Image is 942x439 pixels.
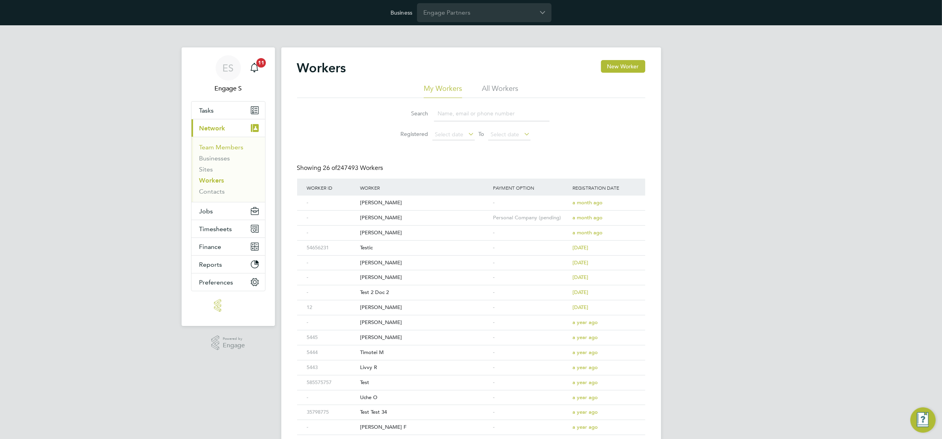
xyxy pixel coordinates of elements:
[305,256,358,270] div: -
[305,300,358,315] div: 12
[191,84,265,93] span: Engage S
[572,244,588,251] span: [DATE]
[305,315,637,322] a: -[PERSON_NAME]-a year ago
[491,131,519,138] span: Select date
[305,211,358,225] div: -
[305,375,358,390] div: 585575757
[305,420,637,426] a: -[PERSON_NAME] F-a year ago
[393,110,428,117] label: Search
[305,360,358,375] div: 5443
[323,164,337,172] span: 26 of
[491,285,571,300] div: -
[572,274,588,281] span: [DATE]
[199,261,222,268] span: Reports
[491,211,571,225] div: Personal Company (pending)
[305,390,637,397] a: -Uche O-a year ago
[358,211,491,225] div: [PERSON_NAME]
[191,55,265,93] a: ESEngage S
[572,379,598,386] span: a year ago
[491,226,571,240] div: -
[199,166,213,173] a: Sites
[491,390,571,405] div: -
[572,229,603,236] span: a month ago
[305,270,358,285] div: -
[199,154,230,162] a: Businesses
[191,273,265,291] button: Preferences
[491,270,571,285] div: -
[434,106,550,121] input: Name, email or phone number
[305,330,358,345] div: 5445
[305,360,637,367] a: 5443Livvy R-a year ago
[223,63,234,73] span: ES
[491,241,571,255] div: -
[572,409,598,415] span: a year ago
[601,60,645,73] button: New Worker
[572,259,588,266] span: [DATE]
[305,345,358,360] div: 5444
[305,270,637,277] a: -[PERSON_NAME]-[DATE]
[358,315,491,330] div: [PERSON_NAME]
[305,240,637,247] a: 54656231Testic-[DATE]
[305,179,358,197] div: Worker ID
[358,226,491,240] div: [PERSON_NAME]
[323,164,383,172] span: 247493 Workers
[491,405,571,420] div: -
[246,55,262,81] a: 11
[305,210,637,217] a: -[PERSON_NAME]Personal Company (pending)a month ago
[491,345,571,360] div: -
[572,289,588,296] span: [DATE]
[358,330,491,345] div: [PERSON_NAME]
[910,407,936,433] button: Engage Resource Center
[223,342,245,349] span: Engage
[191,119,265,137] button: Network
[305,300,637,307] a: 12[PERSON_NAME]-[DATE]
[191,256,265,273] button: Reports
[199,188,225,195] a: Contacts
[572,349,598,356] span: a year ago
[211,335,245,350] a: Powered byEngage
[491,179,571,197] div: Payment Option
[358,405,491,420] div: Test Test 34
[572,319,598,326] span: a year ago
[572,364,598,371] span: a year ago
[435,131,464,138] span: Select date
[305,405,637,411] a: 35798775Test Test 34-a year ago
[191,220,265,237] button: Timesheets
[572,214,603,221] span: a month ago
[199,225,232,233] span: Timesheets
[199,243,222,251] span: Finance
[491,300,571,315] div: -
[572,199,603,206] span: a month ago
[223,335,245,342] span: Powered by
[572,334,598,341] span: a year ago
[358,420,491,435] div: [PERSON_NAME] F
[305,330,637,337] a: 5445[PERSON_NAME]-a year ago
[305,420,358,435] div: -
[482,84,518,98] li: All Workers
[305,285,637,292] a: -Test 2 Doc 2-[DATE]
[572,304,588,311] span: [DATE]
[199,124,226,132] span: Network
[191,299,265,312] a: Go to home page
[358,360,491,375] div: Livvy R
[571,179,637,197] div: Registration Date
[305,390,358,405] div: -
[491,420,571,435] div: -
[199,177,224,184] a: Workers
[191,238,265,255] button: Finance
[305,345,637,352] a: 5444Timotei M-a year ago
[424,84,462,98] li: My Workers
[491,360,571,375] div: -
[305,195,637,202] a: -[PERSON_NAME]-a month ago
[191,202,265,220] button: Jobs
[256,58,266,68] span: 11
[393,130,428,138] label: Registered
[358,256,491,270] div: [PERSON_NAME]
[358,390,491,405] div: Uche O
[305,285,358,300] div: -
[305,226,358,240] div: -
[199,143,244,151] a: Team Members
[305,375,637,382] a: 585575757Test-a year ago
[358,345,491,360] div: Timotei M
[297,164,385,172] div: Showing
